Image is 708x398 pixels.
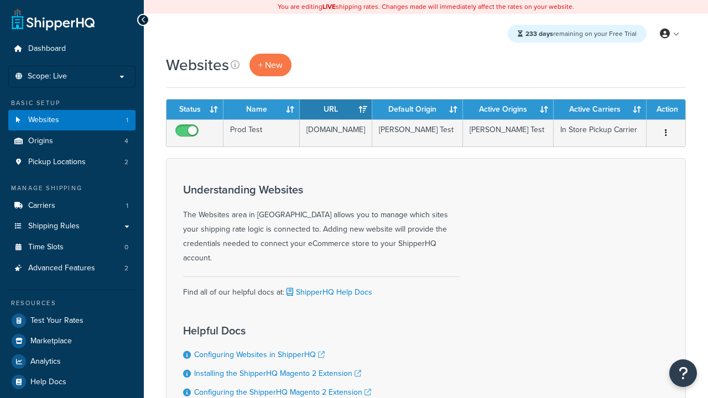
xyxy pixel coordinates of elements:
span: 1 [126,116,128,125]
span: 0 [124,243,128,252]
li: Carriers [8,196,136,216]
span: Shipping Rules [28,222,80,231]
a: Advanced Features 2 [8,258,136,279]
span: 4 [124,137,128,146]
span: Test Your Rates [30,316,84,326]
span: 2 [124,158,128,167]
th: Name: activate to sort column ascending [223,99,300,119]
span: Websites [28,116,59,125]
a: Pickup Locations 2 [8,152,136,172]
th: URL: activate to sort column ascending [300,99,372,119]
th: Default Origin: activate to sort column ascending [372,99,463,119]
a: Websites 1 [8,110,136,130]
td: In Store Pickup Carrier [554,119,647,146]
div: Resources [8,298,136,308]
td: [PERSON_NAME] Test [372,119,463,146]
li: Origins [8,131,136,151]
span: Carriers [28,201,55,211]
a: ShipperHQ Help Docs [284,286,372,298]
span: Time Slots [28,243,64,252]
td: [DOMAIN_NAME] [300,119,372,146]
div: Basic Setup [8,98,136,108]
li: Time Slots [8,237,136,258]
a: Analytics [8,352,136,371]
li: Advanced Features [8,258,136,279]
th: Status: activate to sort column ascending [166,99,223,119]
span: Advanced Features [28,264,95,273]
a: Help Docs [8,372,136,392]
span: Dashboard [28,44,66,54]
span: Analytics [30,357,61,366]
a: Shipping Rules [8,216,136,237]
span: Scope: Live [28,72,67,81]
div: Manage Shipping [8,184,136,193]
b: LIVE [322,2,336,12]
a: Test Your Rates [8,311,136,331]
div: Find all of our helpful docs at: [183,276,460,300]
a: Carriers 1 [8,196,136,216]
a: Marketplace [8,331,136,351]
span: 1 [126,201,128,211]
td: [PERSON_NAME] Test [463,119,554,146]
span: 2 [124,264,128,273]
a: Dashboard [8,39,136,59]
a: Configuring the ShipperHQ Magento 2 Extension [194,386,371,398]
li: Websites [8,110,136,130]
a: Origins 4 [8,131,136,151]
th: Active Origins: activate to sort column ascending [463,99,554,119]
span: + New [258,59,283,71]
div: remaining on your Free Trial [508,25,647,43]
th: Active Carriers: activate to sort column ascending [554,99,647,119]
a: Time Slots 0 [8,237,136,258]
span: Marketplace [30,337,72,346]
button: Open Resource Center [669,359,697,387]
a: Installing the ShipperHQ Magento 2 Extension [194,368,361,379]
a: ShipperHQ Home [12,8,95,30]
h1: Websites [166,54,229,76]
div: The Websites area in [GEOGRAPHIC_DATA] allows you to manage which sites your shipping rate logic ... [183,184,460,265]
span: Origins [28,137,53,146]
span: Help Docs [30,378,66,387]
h3: Understanding Websites [183,184,460,196]
span: Pickup Locations [28,158,86,167]
li: Pickup Locations [8,152,136,172]
th: Action [647,99,685,119]
td: Prod Test [223,119,300,146]
strong: 233 days [525,29,553,39]
a: Configuring Websites in ShipperHQ [194,349,325,360]
h3: Helpful Docs [183,324,382,337]
a: + New [249,54,291,76]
